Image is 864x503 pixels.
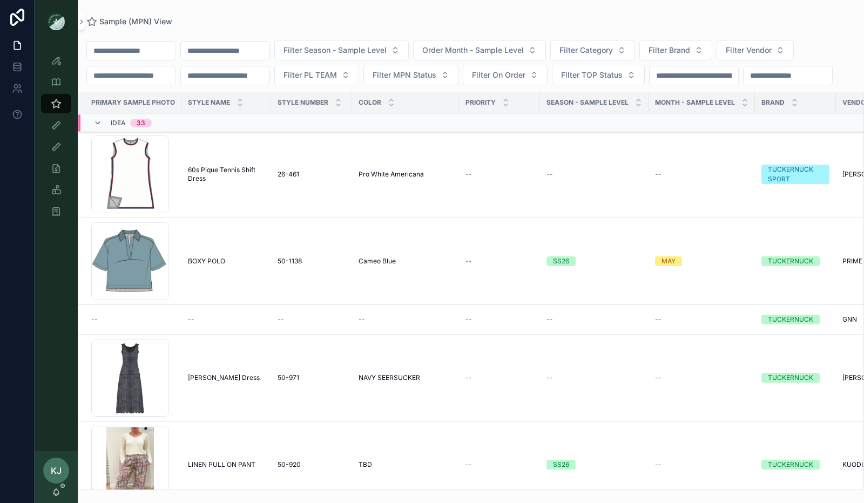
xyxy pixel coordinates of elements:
a: -- [465,257,534,266]
span: 50-1138 [278,257,302,266]
a: 60s Pique Tennis Shift Dress [188,166,265,183]
a: -- [546,170,642,179]
span: LINEN PULL ON PANT [188,460,255,469]
a: -- [655,373,748,382]
span: 50-971 [278,373,299,382]
a: -- [465,373,534,382]
span: Style Number [278,98,328,107]
a: [PERSON_NAME] Dress [188,373,265,382]
div: TUCKERNUCK [768,256,813,266]
a: TUCKERNUCK [761,256,829,266]
a: -- [655,315,748,324]
a: Pro White Americana [359,170,453,179]
span: -- [546,170,553,179]
span: [PERSON_NAME] Dress [188,373,260,382]
span: 50-920 [278,460,301,469]
div: TUCKERNUCK [768,373,813,383]
button: Select Button [552,65,645,85]
a: TUCKERNUCK [761,315,829,324]
a: -- [465,170,534,179]
span: Order Month - Sample Level [422,45,524,56]
span: -- [655,170,661,179]
span: KJ [51,464,62,477]
button: Select Button [413,40,546,60]
span: Filter Season - Sample Level [283,45,387,56]
span: Color [359,98,381,107]
span: PRIMARY SAMPLE PHOTO [91,98,175,107]
span: -- [359,315,365,324]
a: -- [546,315,642,324]
div: TUCKERNUCK [768,460,813,470]
a: SS26 [546,460,642,470]
span: Filter PL TEAM [283,70,337,80]
span: -- [546,315,553,324]
span: Idea [111,119,126,127]
span: GNN [842,315,857,324]
span: -- [91,315,98,324]
span: -- [655,460,661,469]
a: -- [546,373,642,382]
a: -- [465,315,534,324]
span: -- [465,373,472,382]
span: Filter MPN Status [373,70,436,80]
span: Filter Brand [649,45,690,56]
div: SS26 [553,256,569,266]
button: Select Button [363,65,458,85]
div: TUCKERNUCK SPORT [768,165,823,184]
a: 50-971 [278,373,346,382]
a: -- [465,460,534,469]
div: TUCKERNUCK [768,315,813,324]
a: TBD [359,460,453,469]
button: Select Button [717,40,794,60]
img: App logo [48,13,65,30]
a: -- [91,315,175,324]
span: MONTH - SAMPLE LEVEL [655,98,735,107]
a: -- [188,315,265,324]
button: Select Button [274,65,359,85]
a: NAVY SEERSUCKER [359,373,453,382]
a: BOXY POLO [188,257,265,266]
a: TUCKERNUCK [761,460,829,470]
a: -- [655,170,748,179]
a: -- [655,460,748,469]
a: Cameo Blue [359,257,453,266]
span: -- [278,315,284,324]
span: -- [465,257,472,266]
span: Filter Category [559,45,613,56]
a: -- [278,315,346,324]
a: LINEN PULL ON PANT [188,460,265,469]
span: Filter Vendor [726,45,772,56]
span: -- [465,460,472,469]
span: Pro White Americana [359,170,424,179]
div: scrollable content [35,43,78,235]
span: BOXY POLO [188,257,225,266]
span: -- [465,315,472,324]
div: 33 [137,119,145,127]
span: Brand [761,98,785,107]
span: -- [188,315,194,324]
div: SS26 [553,460,569,470]
span: NAVY SEERSUCKER [359,373,420,382]
a: SS26 [546,256,642,266]
span: 26-461 [278,170,299,179]
button: Select Button [639,40,712,60]
a: 50-920 [278,460,346,469]
a: MAY [655,256,748,266]
span: -- [546,373,553,382]
button: Select Button [550,40,635,60]
span: Sample (MPN) View [99,16,172,27]
span: -- [655,373,661,382]
div: MAY [661,256,676,266]
a: 26-461 [278,170,346,179]
span: -- [655,315,661,324]
a: Sample (MPN) View [86,16,172,27]
span: Filter On Order [472,70,525,80]
button: Select Button [274,40,409,60]
a: 50-1138 [278,257,346,266]
a: TUCKERNUCK SPORT [761,165,829,184]
button: Select Button [463,65,548,85]
span: PRIORITY [465,98,496,107]
span: -- [465,170,472,179]
span: Style Name [188,98,230,107]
